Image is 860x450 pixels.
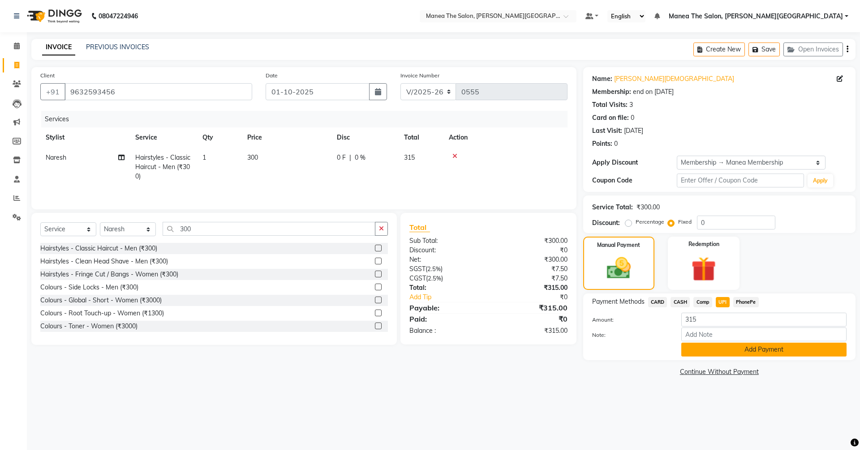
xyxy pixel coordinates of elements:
[163,222,375,236] input: Search or Scan
[409,274,426,282] span: CGST
[488,283,574,293] div: ₹315.00
[592,176,677,185] div: Coupon Code
[585,331,675,339] label: Note:
[592,74,612,84] div: Name:
[40,270,178,279] div: Hairstyles - Fringe Cut / Bangs - Women (₹300)
[503,293,574,302] div: ₹0
[636,203,660,212] div: ₹300.00
[404,153,415,161] span: 315
[202,153,206,161] span: 1
[688,240,719,248] label: Redemption
[409,223,430,232] span: Total
[337,153,346,162] span: 0 F
[488,302,574,313] div: ₹315.00
[443,127,568,148] th: Action
[599,255,638,282] img: _cash.svg
[592,87,631,97] div: Membership:
[681,327,847,341] input: Add Note
[40,283,138,292] div: Colours - Side Locks - Men (₹300)
[42,39,75,55] a: INVOICE
[592,203,633,212] div: Service Total:
[592,100,628,110] div: Total Visits:
[86,43,149,51] a: PREVIOUS INVOICES
[403,236,488,246] div: Sub Total:
[41,111,574,127] div: Services
[592,113,629,123] div: Card on file:
[403,246,488,255] div: Discount:
[748,42,780,56] button: Save
[40,322,138,331] div: Colours - Toner - Women (₹3000)
[678,218,692,226] label: Fixed
[355,153,365,162] span: 0 %
[624,126,643,136] div: [DATE]
[40,72,55,80] label: Client
[427,265,441,272] span: 2.5%
[592,139,612,149] div: Points:
[266,72,278,80] label: Date
[671,297,690,307] span: CASH
[633,87,674,97] div: end on [DATE]
[684,254,724,284] img: _gift.svg
[40,127,130,148] th: Stylist
[403,264,488,274] div: ( )
[40,244,157,253] div: Hairstyles - Classic Haircut - Men (₹300)
[99,4,138,29] b: 08047224946
[592,158,677,167] div: Apply Discount
[488,236,574,246] div: ₹300.00
[130,127,197,148] th: Service
[403,293,503,302] a: Add Tip
[592,297,645,306] span: Payment Methods
[40,83,65,100] button: +91
[40,257,168,266] div: Hairstyles - Clean Head Shave - Men (₹300)
[693,297,712,307] span: Comp
[428,275,441,282] span: 2.5%
[585,367,854,377] a: Continue Without Payment
[592,218,620,228] div: Discount:
[733,297,759,307] span: PhonePe
[631,113,634,123] div: 0
[403,314,488,324] div: Paid:
[399,127,443,148] th: Total
[488,274,574,283] div: ₹7.50
[614,74,734,84] a: [PERSON_NAME][DEMOGRAPHIC_DATA]
[488,264,574,274] div: ₹7.50
[488,314,574,324] div: ₹0
[488,246,574,255] div: ₹0
[331,127,399,148] th: Disc
[403,255,488,264] div: Net:
[247,153,258,161] span: 300
[681,343,847,357] button: Add Payment
[46,153,66,161] span: Naresh
[403,283,488,293] div: Total:
[403,302,488,313] div: Payable:
[636,218,664,226] label: Percentage
[135,153,190,180] span: Hairstyles - Classic Haircut - Men (₹300)
[693,42,745,56] button: Create New
[592,126,622,136] div: Last Visit:
[40,309,164,318] div: Colours - Root Touch-up - Women (₹1300)
[40,296,162,305] div: Colours - Global - Short - Women (₹3000)
[629,100,633,110] div: 3
[488,255,574,264] div: ₹300.00
[197,127,242,148] th: Qty
[648,297,667,307] span: CARD
[681,313,847,327] input: Amount
[400,72,439,80] label: Invoice Number
[488,326,574,335] div: ₹315.00
[614,139,618,149] div: 0
[597,241,640,249] label: Manual Payment
[349,153,351,162] span: |
[669,12,843,21] span: Manea The Salon, [PERSON_NAME][GEOGRAPHIC_DATA]
[23,4,84,29] img: logo
[409,265,426,273] span: SGST
[403,274,488,283] div: ( )
[783,42,843,56] button: Open Invoices
[403,326,488,335] div: Balance :
[64,83,252,100] input: Search by Name/Mobile/Email/Code
[716,297,730,307] span: UPI
[242,127,331,148] th: Price
[585,316,675,324] label: Amount:
[808,174,833,187] button: Apply
[677,174,804,187] input: Enter Offer / Coupon Code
